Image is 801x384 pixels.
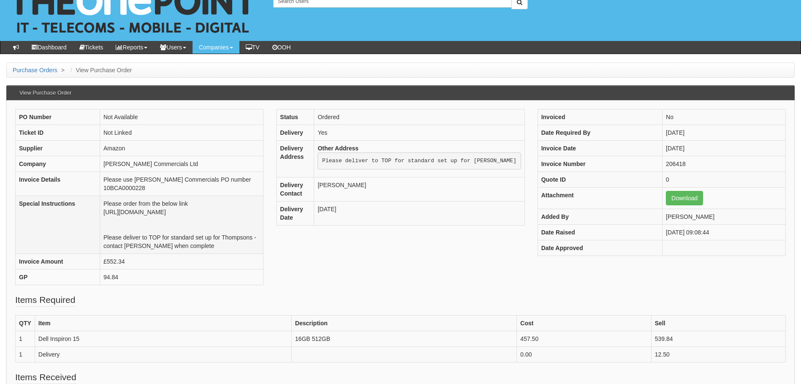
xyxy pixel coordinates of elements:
h3: View Purchase Order [15,86,76,100]
td: Ordered [314,109,524,125]
th: Quote ID [538,172,662,188]
a: Dashboard [25,41,73,54]
td: 539.84 [651,331,785,347]
a: Purchase Orders [13,67,57,74]
th: Status [277,109,314,125]
th: Item [35,316,291,331]
th: Invoice Number [538,156,662,172]
td: 1 [16,347,35,362]
th: Added By [538,209,662,225]
legend: Items Received [15,371,76,384]
td: £552.34 [100,254,263,270]
th: Attachment [538,188,662,209]
th: Ticket ID [16,125,100,141]
th: Date Raised [538,225,662,240]
td: 1 [16,331,35,347]
td: Please use [PERSON_NAME] Commercials PO number 10BCA0000228 [100,172,263,196]
th: Delivery [277,125,314,141]
td: [DATE] 09:08:44 [663,225,786,240]
td: 457.50 [517,331,651,347]
td: Dell Inspiron 15 [35,331,291,347]
a: Users [154,41,193,54]
th: Delivery Address [277,141,314,177]
th: Sell [651,316,785,331]
td: 0.00 [517,347,651,362]
td: Amazon [100,141,263,156]
td: 94.84 [100,270,263,285]
th: Special Instructions [16,196,100,254]
a: Companies [193,41,239,54]
a: Tickets [73,41,110,54]
td: [DATE] [663,125,786,141]
td: [DATE] [314,201,524,225]
th: Date Approved [538,240,662,256]
td: [PERSON_NAME] Commercials Ltd [100,156,263,172]
span: > [59,67,67,74]
td: [PERSON_NAME] [663,209,786,225]
a: Download [666,191,703,205]
td: Not Available [100,109,263,125]
th: Delivery Contact [277,177,314,201]
td: 12.50 [651,347,785,362]
td: Please order from the below link [URL][DOMAIN_NAME] Please deliver to TOP for standard set up for... [100,196,263,254]
th: Company [16,156,100,172]
a: TV [239,41,266,54]
th: Delivery Date [277,201,314,225]
th: Invoice Details [16,172,100,196]
b: Other Address [318,145,358,152]
th: Invoiced [538,109,662,125]
a: OOH [266,41,297,54]
th: Invoice Date [538,141,662,156]
th: Supplier [16,141,100,156]
a: Reports [109,41,154,54]
td: No [663,109,786,125]
legend: Items Required [15,294,75,307]
th: Cost [517,316,651,331]
pre: Please deliver to TOP for standard set up for [PERSON_NAME] [318,153,521,169]
td: 0 [663,172,786,188]
th: QTY [16,316,35,331]
td: Not Linked [100,125,263,141]
td: Delivery [35,347,291,362]
li: View Purchase Order [68,66,132,74]
td: [DATE] [663,141,786,156]
th: GP [16,270,100,285]
td: [PERSON_NAME] [314,177,524,201]
td: Yes [314,125,524,141]
td: 206418 [663,156,786,172]
th: Invoice Amount [16,254,100,270]
th: Date Required By [538,125,662,141]
th: Description [291,316,517,331]
th: PO Number [16,109,100,125]
td: 16GB 512GB [291,331,517,347]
